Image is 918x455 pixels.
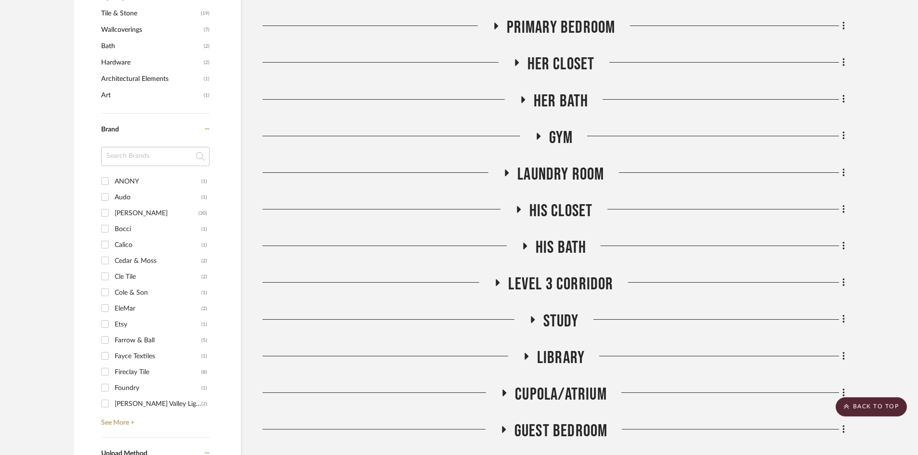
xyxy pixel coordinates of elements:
span: (7) [204,22,210,38]
span: His Closet [529,201,593,221]
div: Farrow & Ball [115,333,201,348]
div: (30) [198,206,207,221]
div: (2) [201,396,207,412]
span: His Bath [536,237,587,258]
span: Laundry Room [517,164,604,185]
span: Guest Bedroom [514,421,608,442]
input: Search Brands [101,147,210,166]
div: [PERSON_NAME] [115,206,198,221]
div: Fayce Textiles [115,349,201,364]
span: Wallcoverings [101,22,201,38]
span: Art [101,87,201,104]
div: (1) [201,285,207,300]
div: Audo [115,190,201,205]
span: Primary Bedroom [507,17,616,38]
span: Study [543,311,579,332]
span: (19) [201,6,210,21]
div: Cole & Son [115,285,201,300]
span: Bath [101,38,201,54]
div: Foundry [115,380,201,396]
div: EleMar [115,301,201,316]
div: (1) [201,349,207,364]
span: Tile & Stone [101,5,198,22]
span: Brand [101,126,119,133]
span: Her Closet [527,54,595,75]
a: See More + [99,412,210,427]
div: (1) [201,221,207,237]
span: (2) [204,39,210,54]
div: (1) [201,174,207,189]
div: (1) [201,317,207,332]
span: (1) [204,71,210,87]
div: Calico [115,237,201,253]
div: (2) [201,253,207,269]
div: (2) [201,301,207,316]
div: Cedar & Moss [115,253,201,269]
div: (2) [201,269,207,285]
div: Cle Tile [115,269,201,285]
span: (1) [204,88,210,103]
div: (1) [201,380,207,396]
span: Hardware [101,54,201,71]
span: Her Bath [534,91,589,112]
div: ANONY [115,174,201,189]
span: Level 3 Corridor [508,274,613,295]
div: (1) [201,190,207,205]
div: Bocci [115,221,201,237]
scroll-to-top-button: BACK TO TOP [836,397,907,416]
span: Gym [549,128,573,148]
span: Architectural Elements [101,71,201,87]
span: Cupola/Atrium [515,384,607,405]
div: (8) [201,364,207,380]
div: (5) [201,333,207,348]
div: Etsy [115,317,201,332]
span: Library [537,348,585,368]
span: (2) [204,55,210,70]
div: (1) [201,237,207,253]
div: Fireclay Tile [115,364,201,380]
div: [PERSON_NAME] Valley Lighting [115,396,201,412]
